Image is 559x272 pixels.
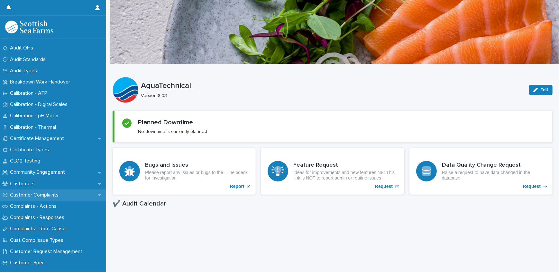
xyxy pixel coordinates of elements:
[7,192,64,198] p: Customer Complaints
[138,129,207,135] p: No downtime is currently planned
[7,68,42,74] p: Audit Types
[7,101,73,108] p: Calibration - Digital Scales
[7,147,54,153] p: Certificate Types
[7,169,70,175] p: Community Engagement
[5,21,53,33] img: mMrefqRFQpe26GRNOUkG
[540,88,548,92] span: Edit
[7,79,75,85] p: Breakdown Work Handover
[138,118,193,126] h2: Planned Downtime
[409,148,553,195] a: Request
[442,162,546,169] h3: Data Quality Change Request
[7,90,52,96] p: Calibration - ATP
[7,215,69,221] p: Complaints - Responses
[7,249,87,255] p: Customer Request Management
[7,136,69,142] p: Certificate Management
[7,181,40,187] p: Customers
[7,45,38,51] p: Audit OFIs
[375,184,393,189] p: Request
[529,85,553,95] button: Edit
[230,184,244,189] p: Report
[7,203,62,209] p: Complaints - Actions
[141,81,524,91] p: AquaTechnical
[145,170,249,181] p: Please report any issues or bugs to the IT helpdesk for investigation
[7,113,64,119] p: Calibration - pH Meter
[293,162,397,169] h3: Feature Request
[261,148,404,195] a: Request
[442,170,546,181] p: Raise a request to have data changed in the database
[293,170,397,181] p: Ideas for improvements and new features NB: This link is NOT to report admin or routine issues
[7,124,61,130] p: Calibration - Thermal
[7,158,45,164] p: CLO2 Testing
[145,162,249,169] h3: Bugs and Issues
[113,148,256,195] a: Report
[7,226,71,232] p: Complaints - Root Cause
[7,237,69,243] p: Cust Comp Issue Types
[7,57,51,63] p: Audit Standards
[7,260,50,266] p: Customer Spec
[113,200,553,207] h1: ✔️ Audit Calendar
[523,184,541,189] p: Request
[141,93,521,99] p: Version 8.03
